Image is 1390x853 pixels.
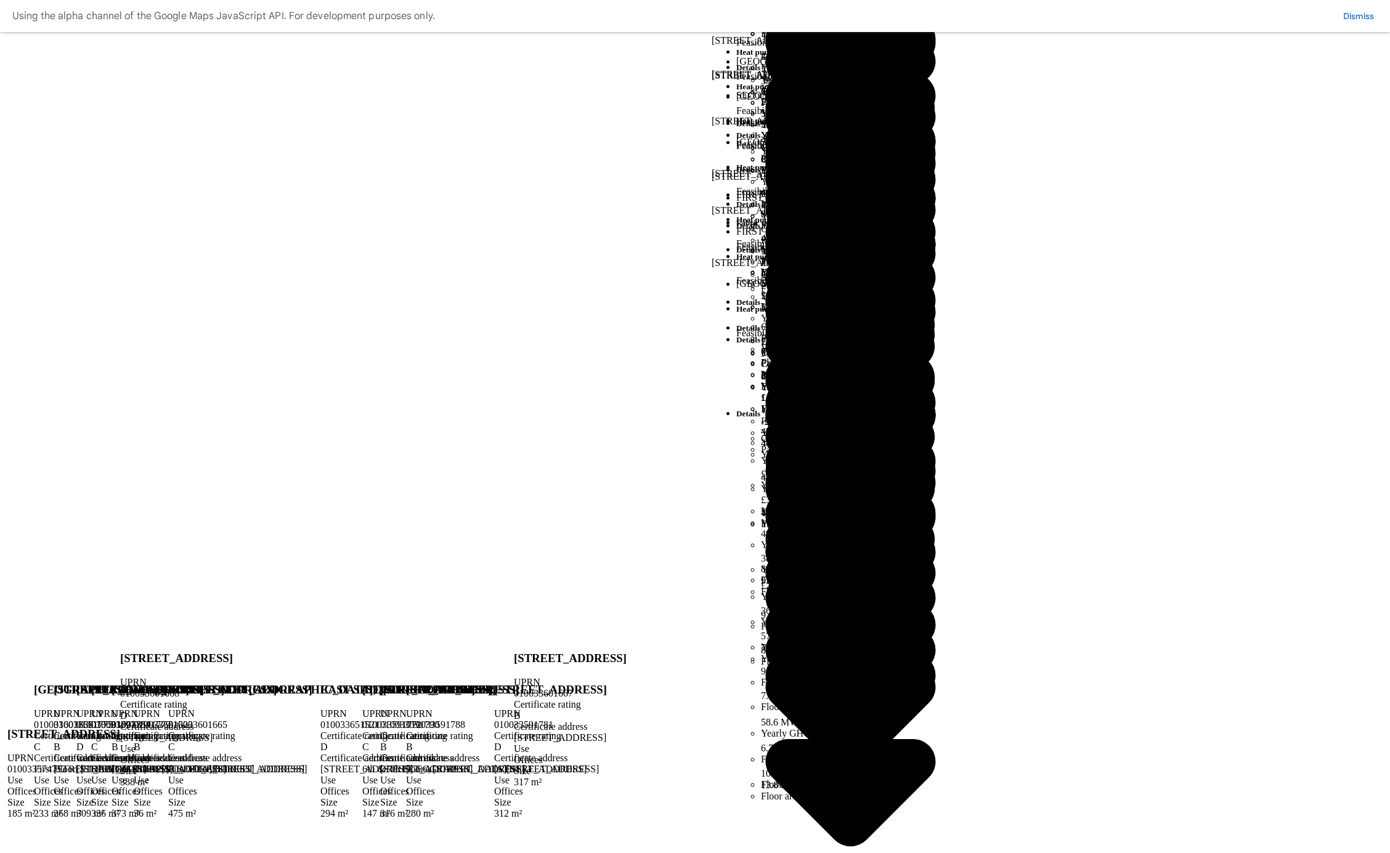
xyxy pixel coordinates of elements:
[494,753,607,764] div: Certificate address
[168,708,492,719] div: UPRN
[168,683,492,697] h3: FIRST FLOOR [GEOGRAPHIC_DATA], [STREET_ADDRESS]
[34,797,277,808] div: Size
[112,742,304,753] div: B
[34,719,277,730] div: 010033601666
[825,370,884,380] span: 24 – 30+ years
[7,727,120,741] h3: [STREET_ADDRESS]
[168,719,492,730] div: 010033601665
[494,683,607,697] h3: [STREET_ADDRESS]
[761,97,940,119] span: 52.1 MWh, 64.2%
[761,631,940,653] span: 73.6 MWh, 64.2%
[112,730,304,742] div: Certificate rating
[736,335,940,345] h5: Details
[7,753,120,764] div: UPRN
[112,753,304,764] div: Certificate address
[736,226,940,237] li: FIRST FLOOR [GEOGRAPHIC_DATA], 7-10
[168,742,492,753] div: C
[168,786,492,797] div: Offices
[761,358,940,370] li: Cost:
[34,683,277,697] h3: [GEOGRAPHIC_DATA], [STREET_ADDRESS]
[761,495,940,517] span: £2,774
[112,786,304,797] div: Offices
[761,791,940,802] li: Floor area:
[168,808,492,819] div: 475 m²
[736,192,940,203] li: FIRST FLOOR [GEOGRAPHIC_DATA], 7-10
[494,719,607,730] div: 010033591781
[112,797,304,808] div: Size
[736,275,940,286] dt: Feasibility
[112,808,304,819] div: 373 m²
[736,252,940,262] h5: Heat pump fabric deep
[761,381,940,517] li: Yearly energy savings:
[34,753,277,764] div: Certificate address
[168,797,492,808] div: Size
[761,370,940,381] li: Payback period:
[761,119,940,257] li: Yearly GHG change:
[7,764,120,775] div: 010033574712
[112,764,304,775] div: [GEOGRAPHIC_DATA][STREET_ADDRESS]
[1339,10,1378,22] button: Dismiss
[34,775,277,786] div: Use
[494,708,607,719] div: UPRN
[168,730,492,742] div: Certificate rating
[761,653,940,791] li: Yearly GHG change:
[494,730,607,742] div: Certificate rating
[34,742,277,753] div: C
[494,808,607,819] div: 312 m²
[12,7,435,25] div: Using the alpha channel of the Google Maps JavaScript API. For development purposes only.
[514,652,627,665] h3: [STREET_ADDRESS]
[782,358,861,369] span: £66,000 – £180,000
[494,797,607,808] div: Size
[712,171,940,203] div: [STREET_ADDRESS]
[761,768,940,790] span: 13.8 tCO₂
[494,764,607,775] div: [STREET_ADDRESS]
[34,786,277,797] div: Offices
[7,786,120,797] div: Offices
[120,652,233,665] h3: [STREET_ADDRESS]
[34,808,277,819] div: 233 m²
[494,775,607,786] div: Use
[168,775,492,786] div: Use
[804,791,832,801] span: 521 m²
[34,730,277,742] div: Certificate rating
[494,786,607,797] div: Offices
[34,764,277,775] div: First Floor, [STREET_ADDRESS]
[494,742,607,753] div: D
[168,753,492,764] div: Certificate address
[7,808,120,819] div: 185 m²
[761,517,940,654] li: Yearly energy use change:
[7,797,120,808] div: Size
[712,205,940,237] div: [STREET_ADDRESS]
[112,708,304,719] div: UPRN
[168,764,492,775] div: First Floor, [STREET_ADDRESS]
[112,683,304,697] h3: [STREET_ADDRESS]
[112,719,304,730] div: 010033591779
[34,708,277,719] div: UPRN
[112,775,304,786] div: Use
[7,775,120,786] div: Use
